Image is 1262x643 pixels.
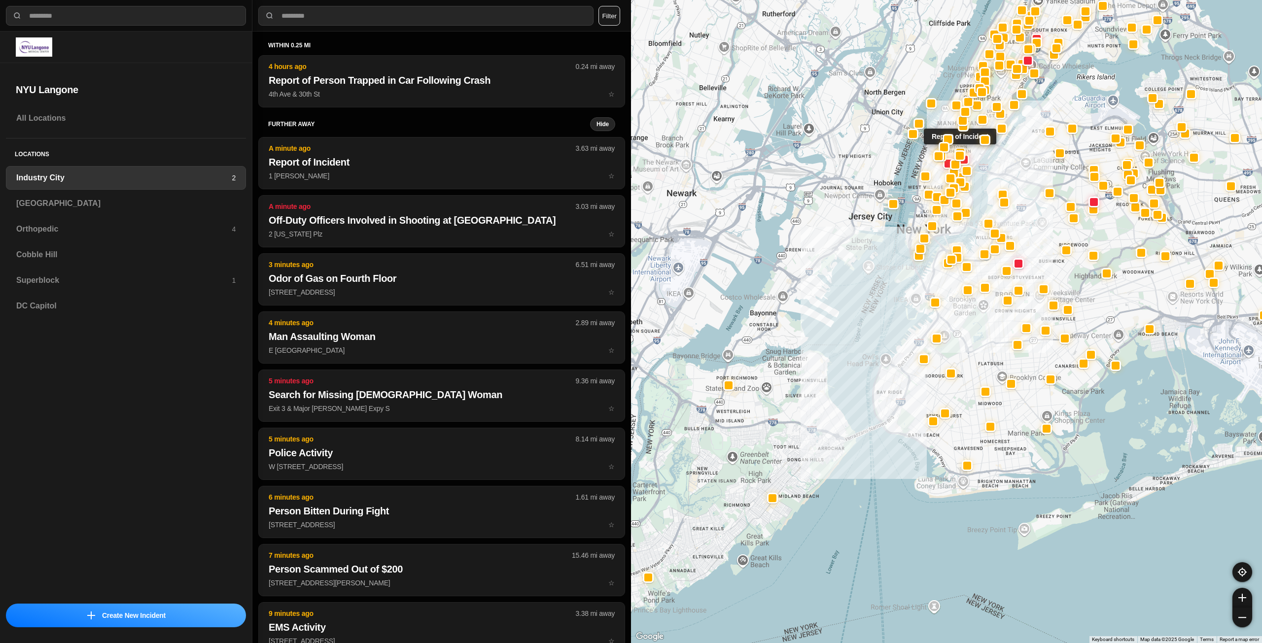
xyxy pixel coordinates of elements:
[924,128,996,144] div: Report of Incident
[576,260,615,270] p: 6.51 mi away
[16,249,236,261] h3: Cobble Hill
[1238,613,1246,621] img: zoom-out
[269,171,615,181] p: 1 [PERSON_NAME]
[16,300,236,312] h3: DC Capitol
[269,229,615,239] p: 2 [US_STATE] Plz
[633,630,666,643] img: Google
[1232,562,1252,582] button: recenter
[269,609,576,618] p: 9 minutes ago
[258,404,625,412] a: 5 minutes ago9.36 mi awaySearch for Missing [DEMOGRAPHIC_DATA] WomanExit 3 & Major [PERSON_NAME] ...
[258,55,625,107] button: 4 hours ago0.24 mi awayReport of Person Trapped in Car Following Crash4th Ave & 30th Ststar
[16,198,236,209] h3: [GEOGRAPHIC_DATA]
[608,521,615,529] span: star
[269,376,576,386] p: 5 minutes ago
[576,318,615,328] p: 2.89 mi away
[258,171,625,180] a: A minute ago3.63 mi awayReport of Incident1 [PERSON_NAME]star
[269,550,572,560] p: 7 minutes ago
[258,311,625,364] button: 4 minutes ago2.89 mi awayMan Assaulting WomanE [GEOGRAPHIC_DATA]star
[596,120,609,128] small: Hide
[633,630,666,643] a: Open this area in Google Maps (opens a new window)
[576,434,615,444] p: 8.14 mi away
[269,562,615,576] h2: Person Scammed Out of $200
[269,462,615,472] p: W [STREET_ADDRESS]
[258,288,625,296] a: 3 minutes ago6.51 mi awayOdor of Gas on Fourth Floor[STREET_ADDRESS]star
[16,37,52,57] img: logo
[608,230,615,238] span: star
[232,224,236,234] p: 4
[576,376,615,386] p: 9.36 mi away
[269,388,615,402] h2: Search for Missing [DEMOGRAPHIC_DATA] Woman
[269,287,615,297] p: [STREET_ADDRESS]
[269,578,615,588] p: [STREET_ADDRESS][PERSON_NAME]
[1220,637,1259,642] a: Report a map error
[608,405,615,412] span: star
[608,90,615,98] span: star
[608,172,615,180] span: star
[1200,637,1214,642] a: Terms (opens in new tab)
[269,260,576,270] p: 3 minutes ago
[269,330,615,343] h2: Man Assaulting Woman
[1140,637,1194,642] span: Map data ©2025 Google
[572,550,615,560] p: 15.46 mi away
[1238,568,1247,576] img: recenter
[269,202,576,211] p: A minute ago
[590,117,615,131] button: Hide
[269,155,615,169] h2: Report of Incident
[232,275,236,285] p: 1
[258,520,625,529] a: 6 minutes ago1.61 mi awayPerson Bitten During Fight[STREET_ADDRESS]star
[265,11,275,21] img: search
[6,106,246,130] a: All Locations
[16,112,236,124] h3: All Locations
[576,609,615,618] p: 3.38 mi away
[16,274,232,286] h3: Superblock
[258,486,625,538] button: 6 minutes ago1.61 mi awayPerson Bitten During Fight[STREET_ADDRESS]star
[258,544,625,596] button: 7 minutes ago15.46 mi awayPerson Scammed Out of $200[STREET_ADDRESS][PERSON_NAME]star
[6,166,246,190] a: Industry City2
[576,202,615,211] p: 3.03 mi away
[955,147,966,158] button: Report of Incident
[6,604,246,627] button: iconCreate New Incident
[16,83,236,97] h2: NYU Langone
[269,73,615,87] h2: Report of Person Trapped in Car Following Crash
[1232,588,1252,608] button: zoom-in
[258,230,625,238] a: A minute ago3.03 mi awayOff-Duty Officers Involved in Shooting at [GEOGRAPHIC_DATA]2 [US_STATE] P...
[1232,608,1252,627] button: zoom-out
[576,492,615,502] p: 1.61 mi away
[576,143,615,153] p: 3.63 mi away
[576,62,615,71] p: 0.24 mi away
[1092,636,1134,643] button: Keyboard shortcuts
[6,138,246,166] h5: Locations
[258,578,625,587] a: 7 minutes ago15.46 mi awayPerson Scammed Out of $200[STREET_ADDRESS][PERSON_NAME]star
[269,271,615,285] h2: Odor of Gas on Fourth Floor
[269,520,615,530] p: [STREET_ADDRESS]
[269,89,615,99] p: 4th Ave & 30th St
[258,346,625,354] a: 4 minutes ago2.89 mi awayMan Assaulting WomanE [GEOGRAPHIC_DATA]star
[16,223,232,235] h3: Orthopedic
[258,195,625,247] button: A minute ago3.03 mi awayOff-Duty Officers Involved in Shooting at [GEOGRAPHIC_DATA]2 [US_STATE] P...
[6,192,246,215] a: [GEOGRAPHIC_DATA]
[12,11,22,21] img: search
[6,294,246,318] a: DC Capitol
[598,6,620,26] button: Filter
[269,434,576,444] p: 5 minutes ago
[269,62,576,71] p: 4 hours ago
[6,243,246,267] a: Cobble Hill
[608,288,615,296] span: star
[268,41,615,49] h5: within 0.25 mi
[258,137,625,189] button: A minute ago3.63 mi awayReport of Incident1 [PERSON_NAME]star
[608,463,615,471] span: star
[269,318,576,328] p: 4 minutes ago
[269,504,615,518] h2: Person Bitten During Fight
[268,120,590,128] h5: further away
[269,143,576,153] p: A minute ago
[6,269,246,292] a: Superblock1
[258,370,625,422] button: 5 minutes ago9.36 mi awaySearch for Missing [DEMOGRAPHIC_DATA] WomanExit 3 & Major [PERSON_NAME] ...
[269,345,615,355] p: E [GEOGRAPHIC_DATA]
[16,172,232,184] h3: Industry City
[1238,594,1246,602] img: zoom-in
[269,620,615,634] h2: EMS Activity
[269,446,615,460] h2: Police Activity
[269,213,615,227] h2: Off-Duty Officers Involved in Shooting at [GEOGRAPHIC_DATA]
[258,253,625,305] button: 3 minutes ago6.51 mi awayOdor of Gas on Fourth Floor[STREET_ADDRESS]star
